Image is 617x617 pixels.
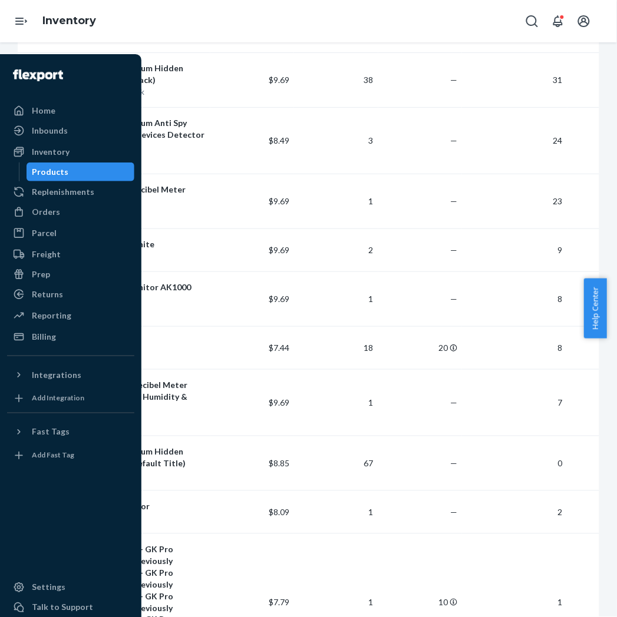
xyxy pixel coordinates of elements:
[546,9,570,33] button: Open notifications
[7,446,134,465] a: Add Fast Tag
[32,206,60,218] div: Orders
[269,397,289,407] span: $9.69
[32,331,56,343] div: Billing
[7,598,134,617] a: Talk to Support
[32,166,69,178] div: Products
[294,326,378,369] td: 18
[269,196,289,206] span: $9.69
[32,268,50,280] div: Prep
[7,327,134,346] a: Billing
[269,135,289,145] span: $8.49
[7,142,134,161] a: Inventory
[269,507,289,517] span: $8.09
[32,288,63,300] div: Returns
[294,369,378,436] td: 1
[7,101,134,120] a: Home
[450,458,457,468] span: —
[32,186,94,198] div: Replenishments
[269,343,289,353] span: $7.44
[32,582,65,593] div: Settings
[584,278,607,339] button: Help Center
[32,248,61,260] div: Freight
[450,75,457,85] span: —
[42,14,96,27] a: Inventory
[294,107,378,174] td: 3
[378,326,463,369] td: 20
[462,174,567,228] td: 23
[7,306,134,325] a: Reporting
[450,507,457,517] span: —
[269,75,289,85] span: $9.69
[32,602,93,613] div: Talk to Support
[294,228,378,271] td: 2
[294,271,378,326] td: 1
[269,597,289,607] span: $7.79
[32,426,70,438] div: Fast Tags
[450,196,457,206] span: —
[294,490,378,533] td: 1
[450,397,457,407] span: —
[462,436,567,490] td: 0
[33,4,105,38] ol: breadcrumbs
[7,203,134,221] a: Orders
[32,105,55,117] div: Home
[7,245,134,264] a: Freight
[450,135,457,145] span: —
[32,450,74,460] div: Add Fast Tag
[520,9,544,33] button: Open Search Box
[269,245,289,255] span: $9.69
[294,436,378,490] td: 67
[269,458,289,468] span: $8.85
[13,69,63,81] img: Flexport logo
[27,162,135,181] a: Products
[32,227,57,239] div: Parcel
[294,52,378,107] td: 38
[462,369,567,436] td: 7
[32,125,68,137] div: Inbounds
[294,174,378,228] td: 1
[450,294,457,304] span: —
[462,107,567,174] td: 24
[7,224,134,243] a: Parcel
[462,326,567,369] td: 8
[7,121,134,140] a: Inbounds
[7,183,134,201] a: Replenishments
[9,9,33,33] button: Open Navigation
[462,490,567,533] td: 2
[32,393,84,403] div: Add Integration
[7,389,134,408] a: Add Integration
[572,9,596,33] button: Open account menu
[7,423,134,442] button: Fast Tags
[7,578,134,597] a: Settings
[7,265,134,284] a: Prep
[32,369,81,381] div: Integrations
[450,245,457,255] span: —
[462,271,567,326] td: 8
[269,294,289,304] span: $9.69
[462,52,567,107] td: 31
[462,228,567,271] td: 9
[7,366,134,384] button: Integrations
[32,310,71,321] div: Reporting
[32,146,70,158] div: Inventory
[7,285,134,304] a: Returns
